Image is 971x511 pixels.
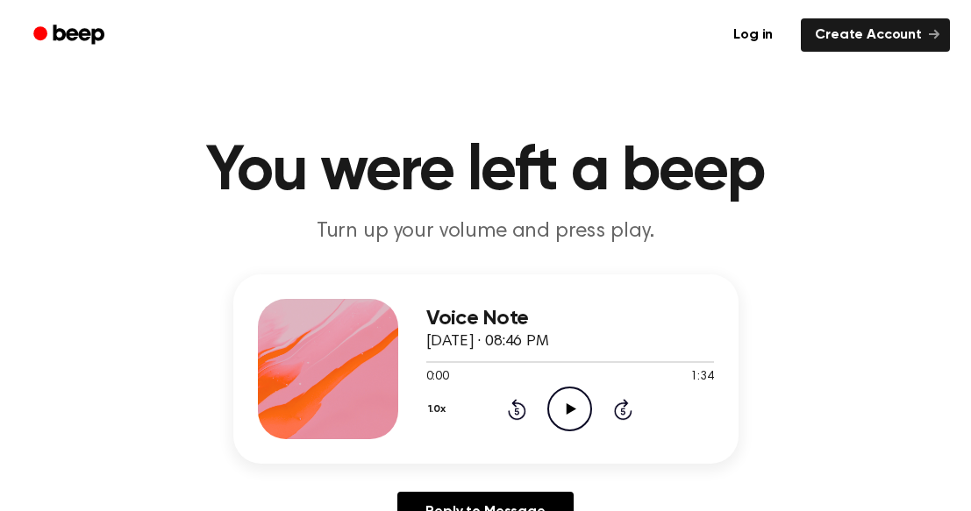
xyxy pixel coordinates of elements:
[426,334,549,350] span: [DATE] · 08:46 PM
[426,368,449,387] span: 0:00
[716,15,790,55] a: Log in
[801,18,950,52] a: Create Account
[21,18,120,53] a: Beep
[426,394,453,424] button: 1.0x
[37,140,935,203] h1: You were left a beep
[426,307,714,330] h3: Voice Note
[690,368,713,387] span: 1:34
[149,217,823,246] p: Turn up your volume and press play.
